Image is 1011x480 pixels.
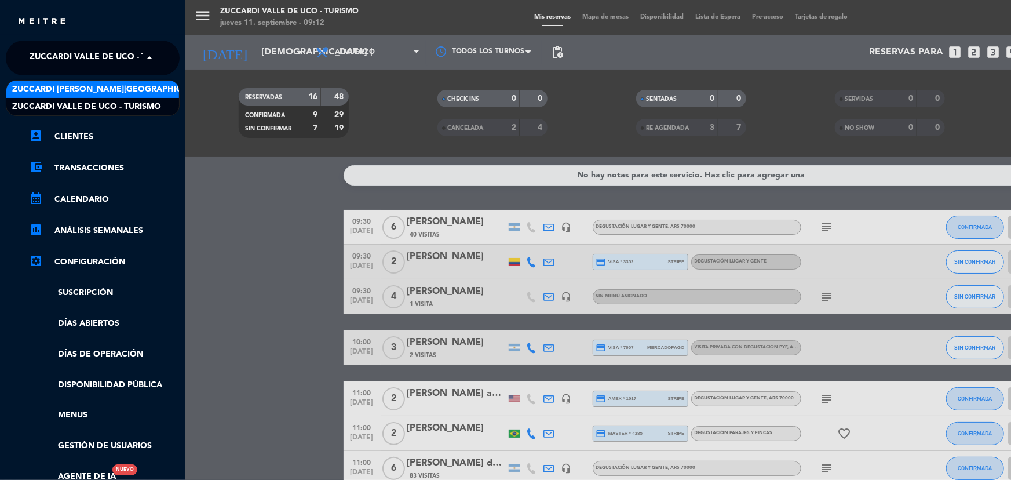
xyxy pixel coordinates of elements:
a: account_boxClientes [29,130,180,144]
a: Configuración [29,255,180,269]
span: Zuccardi Valle de Uco - Turismo [30,46,178,70]
i: assessment [29,223,43,237]
span: Zuccardi Valle de Uco - Turismo [12,100,161,114]
a: Días abiertos [29,317,180,330]
a: Suscripción [29,286,180,300]
a: account_balance_walletTransacciones [29,161,180,175]
a: assessmentANÁLISIS SEMANALES [29,224,180,238]
i: calendar_month [29,191,43,205]
a: Gestión de usuarios [29,439,180,453]
i: account_balance_wallet [29,160,43,174]
a: Días de Operación [29,348,180,361]
span: Zuccardi [PERSON_NAME][GEOGRAPHIC_DATA] - Restaurant [PERSON_NAME][GEOGRAPHIC_DATA] [12,83,425,96]
i: settings_applications [29,254,43,268]
a: calendar_monthCalendario [29,192,180,206]
i: account_box [29,129,43,143]
div: Nuevo [112,464,137,475]
a: Menus [29,409,180,422]
img: MEITRE [17,17,67,26]
a: Disponibilidad pública [29,379,180,392]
